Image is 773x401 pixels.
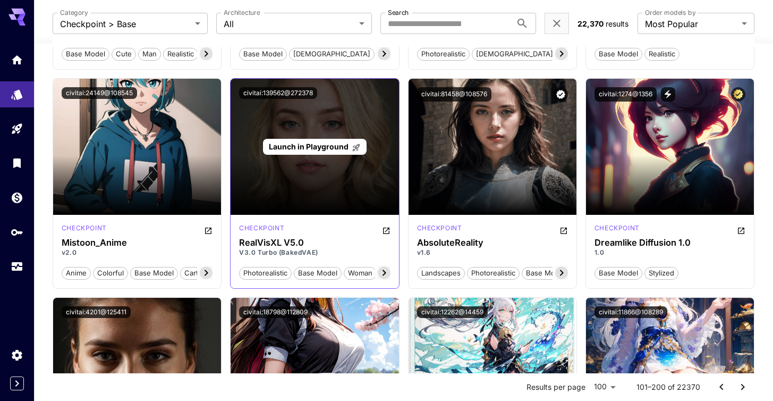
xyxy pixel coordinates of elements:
button: Go to previous page [711,377,732,398]
span: stylized [645,268,678,279]
span: base model [62,49,109,60]
button: man [138,47,161,61]
span: Most Popular [645,18,737,30]
a: Launch in Playground [263,139,367,155]
button: photorealistic [467,266,520,280]
span: woman [344,268,376,279]
h3: Dreamlike Diffusion 1.0 [594,238,745,248]
span: base model [294,268,341,279]
button: civitai:4201@125411 [62,306,131,318]
div: SDXL Turbo [239,223,284,236]
button: base model [130,266,178,280]
span: photorealistic [468,268,519,279]
span: anime [62,268,90,279]
div: 100 [590,379,619,395]
p: checkpoint [62,223,107,233]
button: cartoon [180,266,215,280]
div: Playground [11,122,23,136]
button: base model [594,266,642,280]
button: View trigger words [661,87,675,102]
h3: RealVisXL V5.0 [239,238,390,248]
button: cute [112,47,136,61]
button: woman [344,266,377,280]
button: base model [294,266,342,280]
button: [DEMOGRAPHIC_DATA] [472,47,557,61]
div: Library [11,156,23,170]
p: 1.0 [594,248,745,257]
button: colorful [93,266,128,280]
p: v2.0 [62,248,213,257]
span: results [606,19,628,28]
span: base model [595,49,642,60]
h3: Mistoon_Anime [62,238,213,248]
button: civitai:12262@14459 [417,306,488,318]
p: Results per page [526,382,585,392]
label: Category [60,8,88,17]
button: civitai:18798@112809 [239,306,312,318]
button: civitai:1274@1356 [594,87,657,102]
label: Search [388,8,409,17]
p: V3.0 Turbo (BakedVAE) [239,248,390,257]
span: [DEMOGRAPHIC_DATA] [290,49,374,60]
button: Open in CivitAI [559,223,568,236]
span: Checkpoint > Base [60,18,191,30]
button: Verified working [554,87,568,102]
div: SD 1.5 [62,223,107,236]
span: [DEMOGRAPHIC_DATA] [472,49,557,60]
div: SD 1.5 [417,223,462,236]
button: civitai:11866@108289 [594,306,667,318]
button: photorealistic [417,47,470,61]
label: Architecture [224,8,260,17]
button: Expand sidebar [10,377,24,390]
span: realistic [164,49,198,60]
div: Models [11,85,23,98]
span: photorealistic [418,49,469,60]
div: Usage [11,260,23,273]
button: realistic [163,47,198,61]
button: base model [239,47,287,61]
button: civitai:81458@108576 [417,87,491,102]
span: All [224,18,355,30]
h3: AbsoluteReality [417,238,568,248]
button: Go to next page [732,377,753,398]
button: Open in CivitAI [204,223,213,236]
button: base model [594,47,642,61]
button: Open in CivitAI [382,223,390,236]
span: base model [240,49,286,60]
button: anime [62,266,91,280]
label: Order models by [645,8,695,17]
span: 22,370 [577,19,604,28]
button: Clear filters (1) [550,17,563,30]
button: landscapes [417,266,465,280]
span: colorful [94,268,128,279]
span: Launch in Playground [269,142,349,151]
button: civitai:24149@108545 [62,87,137,99]
button: Certified Model – Vetted for best performance and includes a commercial license. [731,87,745,102]
span: landscapes [418,268,464,279]
p: checkpoint [417,223,462,233]
span: realistic [645,49,679,60]
button: civitai:139562@272378 [239,87,317,99]
span: cute [112,49,135,60]
button: base model [62,47,109,61]
p: checkpoint [239,223,284,233]
p: 101–200 of 22370 [636,382,700,392]
button: photorealistic [239,266,292,280]
button: base model [522,266,570,280]
button: [DEMOGRAPHIC_DATA] [289,47,375,61]
p: v1.6 [417,248,568,257]
div: Settings [11,348,23,362]
button: realistic [644,47,679,61]
p: checkpoint [594,223,640,233]
span: photorealistic [240,268,291,279]
span: base model [522,268,569,279]
button: stylized [644,266,678,280]
button: Open in CivitAI [737,223,745,236]
div: Home [11,53,23,66]
span: base model [595,268,642,279]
